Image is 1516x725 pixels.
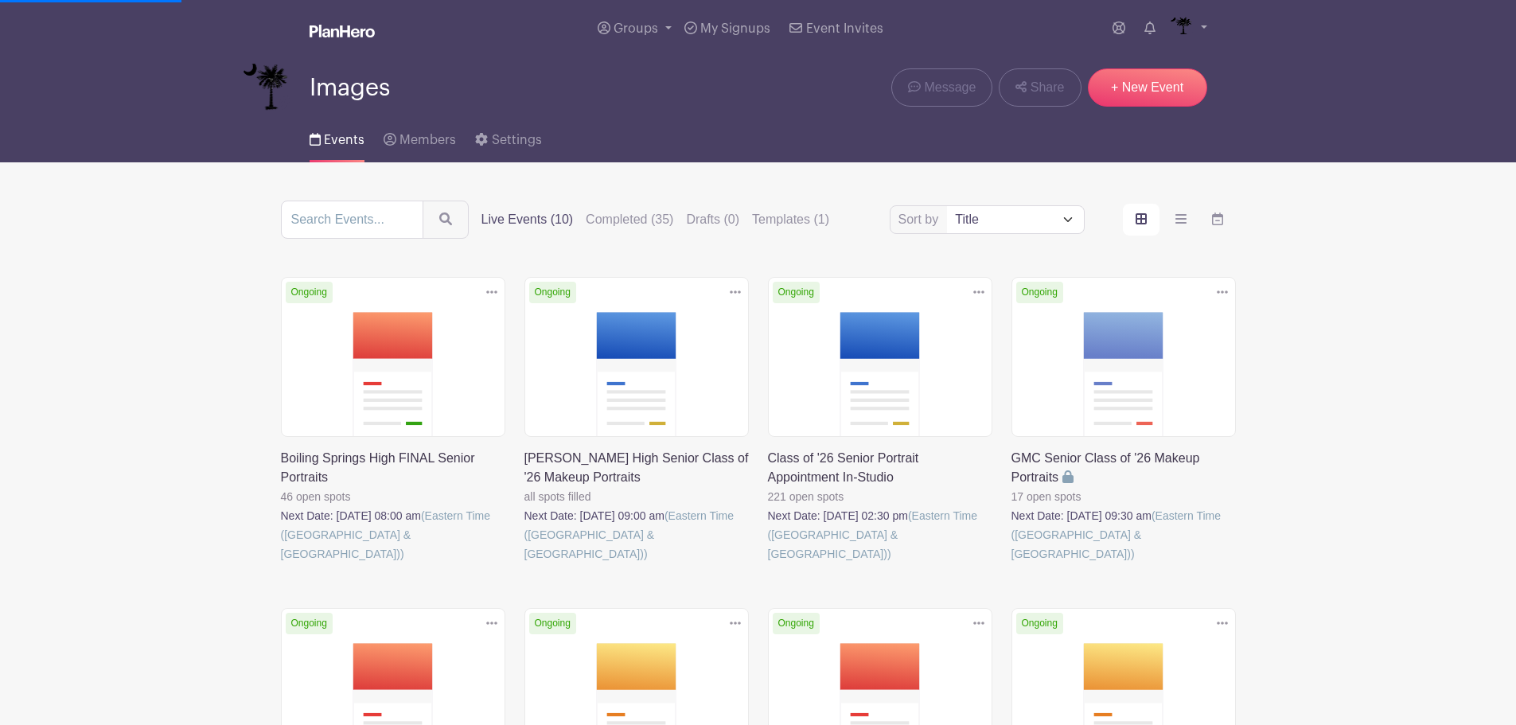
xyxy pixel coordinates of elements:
span: Settings [492,134,542,146]
label: Completed (35) [586,210,673,229]
a: Message [891,68,992,107]
img: logo_white-6c42ec7e38ccf1d336a20a19083b03d10ae64f83f12c07503d8b9e83406b4c7d.svg [310,25,375,37]
span: Event Invites [806,22,883,35]
img: IMAGES%20logo%20transparenT%20PNG%20s.png [1168,16,1194,41]
a: Members [384,111,456,162]
span: Images [310,75,390,101]
label: Drafts (0) [686,210,739,229]
span: Message [924,78,976,97]
div: filters [481,210,829,229]
div: order and view [1123,204,1236,236]
label: Live Events (10) [481,210,574,229]
label: Sort by [898,210,944,229]
span: Members [399,134,456,146]
span: Share [1031,78,1065,97]
a: Share [999,68,1081,107]
a: + New Event [1088,68,1207,107]
a: Events [310,111,364,162]
input: Search Events... [281,201,423,239]
span: Events [324,134,364,146]
span: My Signups [700,22,770,35]
span: Groups [614,22,658,35]
a: Settings [475,111,541,162]
label: Templates (1) [752,210,829,229]
img: IMAGES%20logo%20transparenT%20PNG%20s.png [243,64,290,111]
